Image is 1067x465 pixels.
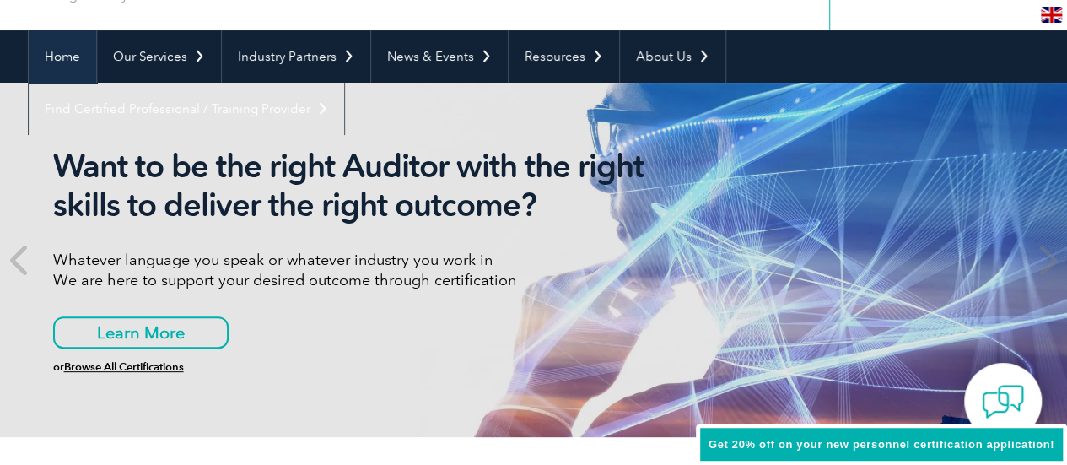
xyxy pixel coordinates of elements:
h6: or [53,361,686,373]
a: Our Services [97,30,221,83]
a: About Us [620,30,725,83]
a: Resources [509,30,619,83]
a: Industry Partners [222,30,370,83]
img: contact-chat.png [982,381,1024,423]
img: en [1041,7,1062,23]
a: Learn More [53,316,229,349]
a: Find Certified Professional / Training Provider [29,83,344,135]
p: Whatever language you speak or whatever industry you work in We are here to support your desired ... [53,250,686,290]
span: Get 20% off on your new personnel certification application! [709,438,1054,451]
a: Browse All Certifications [64,360,184,373]
a: Home [29,30,96,83]
h2: Want to be the right Auditor with the right skills to deliver the right outcome? [53,147,686,224]
a: News & Events [371,30,508,83]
